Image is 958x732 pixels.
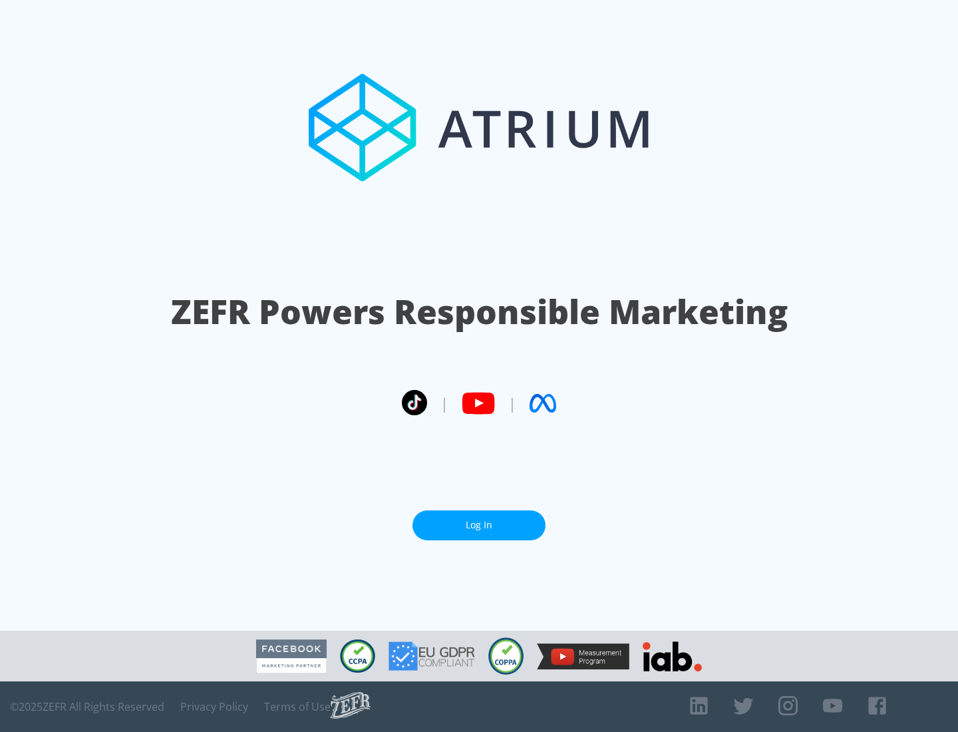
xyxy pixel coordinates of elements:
img: IAB [643,641,702,671]
a: Log In [412,510,546,540]
span: | [508,393,516,413]
span: | [440,393,448,413]
img: CCPA Compliant [340,640,375,673]
img: COPPA Compliant [488,638,524,675]
a: Privacy Policy [180,700,248,713]
span: © 2025 ZEFR All Rights Reserved [10,700,164,713]
img: YouTube Measurement Program [537,643,629,669]
a: Terms of Use [264,700,331,713]
img: GDPR Compliant [389,641,475,671]
img: Facebook Marketing Partner [256,640,327,673]
h1: ZEFR Powers Responsible Marketing [171,289,788,335]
